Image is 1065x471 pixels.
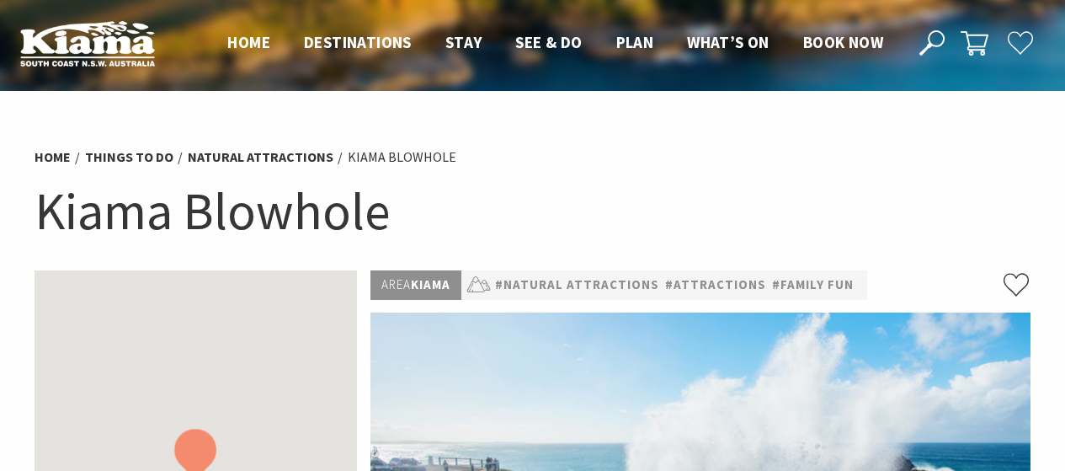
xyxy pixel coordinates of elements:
[227,32,270,52] span: Home
[304,32,412,52] span: Destinations
[381,276,411,292] span: Area
[85,148,173,166] a: Things To Do
[370,270,461,300] p: Kiama
[803,32,883,52] span: Book now
[515,32,582,52] span: See & Do
[348,147,456,169] li: Kiama Blowhole
[210,29,900,57] nav: Main Menu
[687,32,769,52] span: What’s On
[616,32,654,52] span: Plan
[445,32,482,52] span: Stay
[188,148,333,166] a: Natural Attractions
[772,275,854,296] a: #Family Fun
[35,148,71,166] a: Home
[35,177,1031,245] h1: Kiama Blowhole
[665,275,766,296] a: #Attractions
[20,20,155,67] img: Kiama Logo
[495,275,659,296] a: #Natural Attractions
